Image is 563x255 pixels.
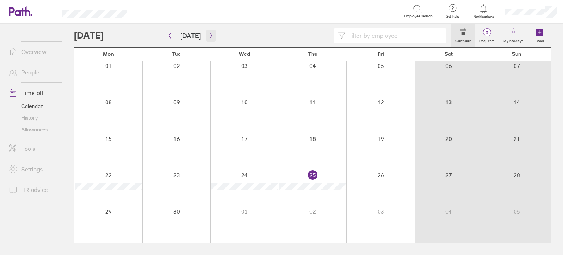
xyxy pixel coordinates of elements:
[475,37,499,43] label: Requests
[103,51,114,57] span: Mon
[499,24,528,47] a: My holidays
[451,24,475,47] a: Calendar
[404,14,433,18] span: Employee search
[172,51,181,57] span: Tue
[3,85,62,100] a: Time off
[3,182,62,197] a: HR advice
[239,51,250,57] span: Wed
[378,51,384,57] span: Fri
[441,14,464,19] span: Get help
[475,30,499,36] span: 0
[345,29,442,43] input: Filter by employee
[3,100,62,112] a: Calendar
[472,15,496,19] span: Notifications
[472,4,496,19] a: Notifications
[174,30,207,42] button: [DATE]
[308,51,317,57] span: Thu
[475,24,499,47] a: 0Requests
[3,44,62,59] a: Overview
[499,37,528,43] label: My holidays
[3,124,62,135] a: Allowances
[147,8,166,14] div: Search
[3,112,62,124] a: History
[3,141,62,156] a: Tools
[512,51,522,57] span: Sun
[451,37,475,43] label: Calendar
[3,65,62,80] a: People
[445,51,453,57] span: Sat
[531,37,548,43] label: Book
[528,24,551,47] a: Book
[3,162,62,176] a: Settings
